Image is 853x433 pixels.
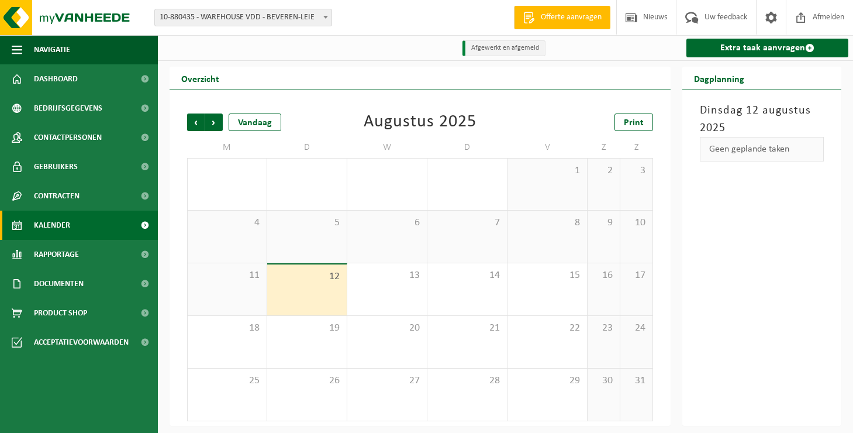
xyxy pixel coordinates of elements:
td: Z [620,137,653,158]
div: Vandaag [229,114,281,131]
span: 31 [626,374,647,387]
a: Print [614,114,653,131]
span: 30 [593,374,614,387]
span: 5 [273,216,341,229]
span: 28 [433,374,501,387]
span: 29 [513,374,581,387]
div: Augustus 2025 [364,114,476,131]
span: 14 [433,269,501,282]
span: 25 [194,374,261,387]
span: 12 [273,270,341,283]
span: 24 [626,322,647,335]
span: 10 [626,216,647,229]
td: M [187,137,267,158]
span: 19 [273,322,341,335]
h2: Overzicht [170,67,231,90]
span: 27 [353,374,421,387]
span: 7 [433,216,501,229]
span: Product Shop [34,298,87,328]
a: Offerte aanvragen [514,6,610,29]
span: 9 [593,216,614,229]
h2: Dagplanning [682,67,756,90]
td: V [507,137,588,158]
span: 15 [513,269,581,282]
span: Kalender [34,211,70,240]
span: Volgende [205,114,223,131]
span: Dashboard [34,64,78,94]
div: Geen geplande taken [700,137,824,161]
span: Print [624,118,644,128]
td: D [267,137,347,158]
span: Contracten [34,181,80,211]
span: 11 [194,269,261,282]
span: 1 [513,164,581,177]
span: 23 [593,322,614,335]
span: 2 [593,164,614,177]
span: 17 [626,269,647,282]
span: 6 [353,216,421,229]
span: 22 [513,322,581,335]
td: W [347,137,427,158]
h3: Dinsdag 12 augustus 2025 [700,102,824,137]
span: 20 [353,322,421,335]
span: Contactpersonen [34,123,102,152]
span: Bedrijfsgegevens [34,94,102,123]
td: D [427,137,507,158]
span: 26 [273,374,341,387]
span: 10-880435 - WAREHOUSE VDD - BEVEREN-LEIE [155,9,331,26]
span: Offerte aanvragen [538,12,605,23]
span: Documenten [34,269,84,298]
span: 4 [194,216,261,229]
span: Gebruikers [34,152,78,181]
span: 16 [593,269,614,282]
li: Afgewerkt en afgemeld [462,40,545,56]
span: 18 [194,322,261,335]
span: Vorige [187,114,205,131]
td: Z [588,137,620,158]
span: 10-880435 - WAREHOUSE VDD - BEVEREN-LEIE [154,9,332,26]
span: 3 [626,164,647,177]
span: Rapportage [34,240,79,269]
span: Acceptatievoorwaarden [34,328,129,357]
span: Navigatie [34,35,70,64]
span: 13 [353,269,421,282]
a: Extra taak aanvragen [686,39,848,57]
span: 8 [513,216,581,229]
span: 21 [433,322,501,335]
